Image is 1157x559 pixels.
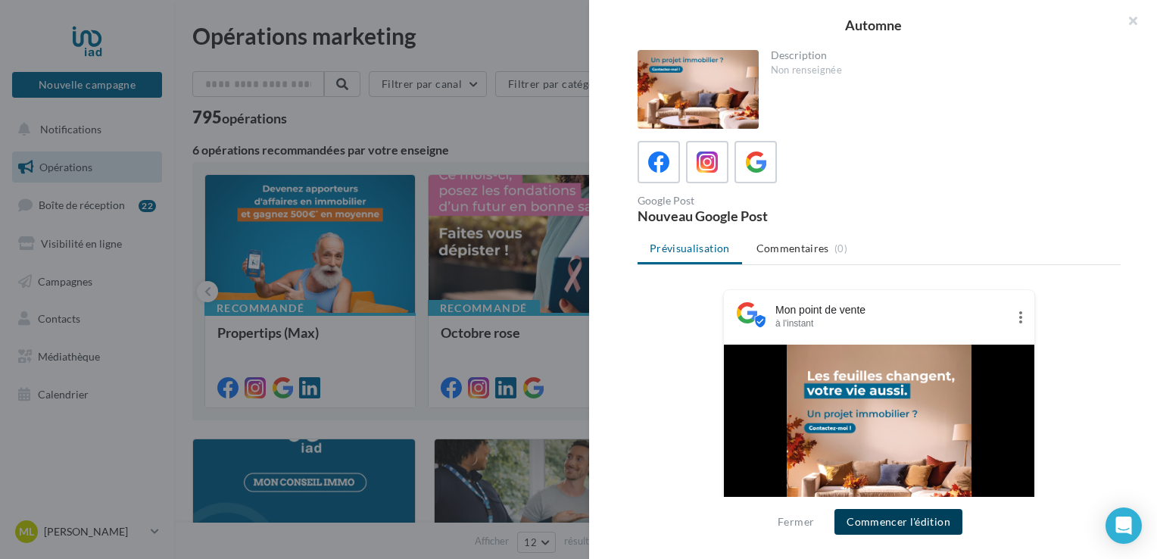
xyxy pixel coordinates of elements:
[772,513,820,531] button: Fermer
[638,195,873,206] div: Google Post
[834,242,847,255] span: (0)
[775,317,1007,329] div: à l'instant
[834,509,962,535] button: Commencer l'édition
[771,50,1109,61] div: Description
[613,18,1133,32] div: Automne
[771,64,1109,77] div: Non renseignée
[638,209,873,223] div: Nouveau Google Post
[775,302,1007,317] div: Mon point de vente
[1106,507,1142,544] div: Open Intercom Messenger
[756,241,829,256] span: Commentaires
